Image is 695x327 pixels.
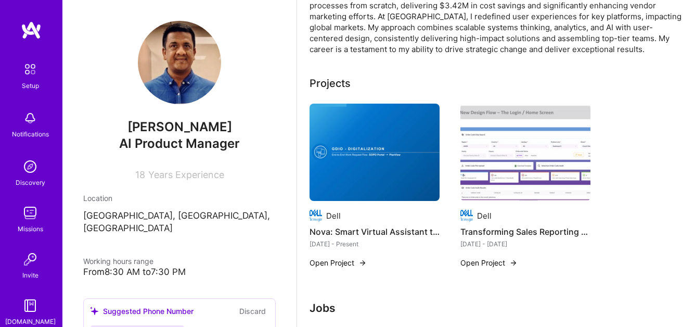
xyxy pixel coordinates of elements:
[310,225,440,238] h4: Nova: Smart Virtual Assistant to Simplify Requests, Optimize Resources, and Accelerate Delivery
[5,316,56,327] div: [DOMAIN_NAME]
[310,238,440,249] div: [DATE] - Present
[20,156,41,177] img: discovery
[12,129,49,140] div: Notifications
[83,119,276,135] span: [PERSON_NAME]
[310,209,322,222] img: Company logo
[326,210,341,221] div: Dell
[119,136,240,151] span: AI Product Manager
[21,21,42,40] img: logo
[460,238,590,249] div: [DATE] - [DATE]
[90,307,99,316] i: icon SuggestedTeams
[20,108,41,129] img: bell
[460,209,473,222] img: Company logo
[138,21,221,104] img: User Avatar
[20,295,41,316] img: guide book
[310,76,351,91] div: Projects
[20,249,41,270] img: Invite
[22,270,38,281] div: Invite
[236,305,269,317] button: Discard
[20,203,41,223] img: teamwork
[83,257,153,266] span: Working hours range
[310,257,367,268] button: Open Project
[18,223,43,234] div: Missions
[477,210,492,221] div: Dell
[90,306,194,317] div: Suggested Phone Number
[509,259,518,267] img: arrow-right
[310,104,440,202] img: Nova: Smart Virtual Assistant to Simplify Requests, Optimize Resources, and Accelerate Delivery
[358,259,367,267] img: arrow-right
[16,177,45,188] div: Discovery
[310,301,661,315] h3: Jobs
[460,225,590,238] h4: Transforming Sales Reporting with AI-Driven Accuracy
[135,169,145,180] span: 18
[148,169,224,180] span: Years Experience
[83,267,276,278] div: From 8:30 AM to 7:30 PM
[83,193,276,204] div: Location
[19,58,41,80] img: setup
[22,80,39,91] div: Setup
[460,257,518,268] button: Open Project
[83,210,276,235] p: [GEOGRAPHIC_DATA], [GEOGRAPHIC_DATA], [GEOGRAPHIC_DATA]
[460,104,590,202] img: Transforming Sales Reporting with AI-Driven Accuracy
